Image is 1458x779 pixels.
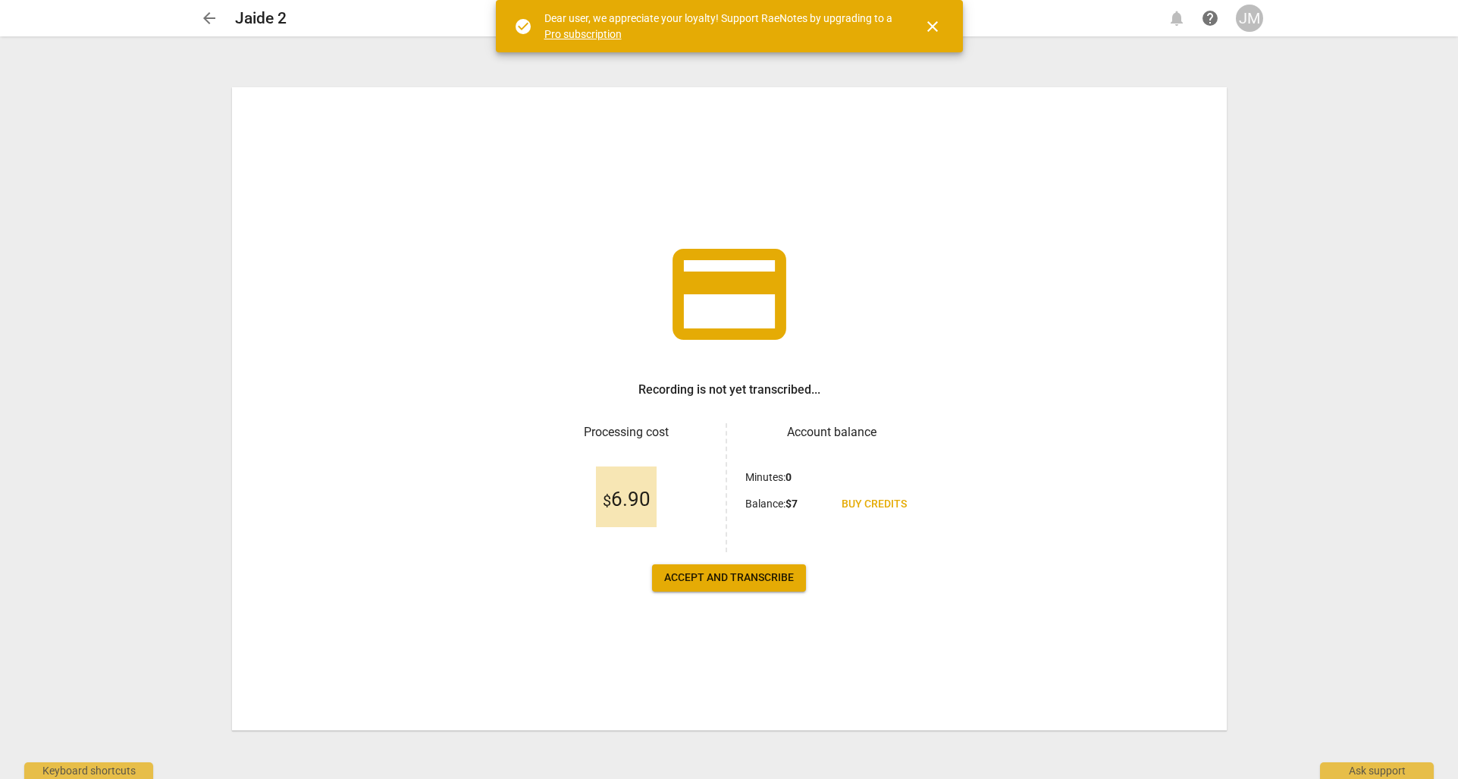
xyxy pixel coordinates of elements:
[200,9,218,27] span: arrow_back
[603,488,651,511] span: 6.90
[514,17,532,36] span: check_circle
[1236,5,1263,32] button: JM
[638,381,820,399] h3: Recording is not yet transcribed...
[664,570,794,586] span: Accept and transcribe
[785,471,792,483] b: 0
[745,496,798,512] p: Balance :
[652,564,806,592] button: Accept and transcribe
[24,762,153,779] div: Keyboard shortcuts
[923,17,942,36] span: close
[1196,5,1224,32] a: Help
[603,492,611,510] span: $
[745,423,919,441] h3: Account balance
[829,491,919,518] a: Buy credits
[745,470,792,485] p: Minutes :
[842,497,907,512] span: Buy credits
[235,9,287,28] h2: Jaide 2
[1201,9,1219,27] span: help
[540,423,713,441] h3: Processing cost
[544,11,896,42] div: Dear user, we appreciate your loyalty! Support RaeNotes by upgrading to a
[661,226,798,363] span: credit_card
[785,498,798,510] b: $ 7
[1320,762,1434,779] div: Ask support
[544,28,622,40] a: Pro subscription
[914,8,951,45] button: Close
